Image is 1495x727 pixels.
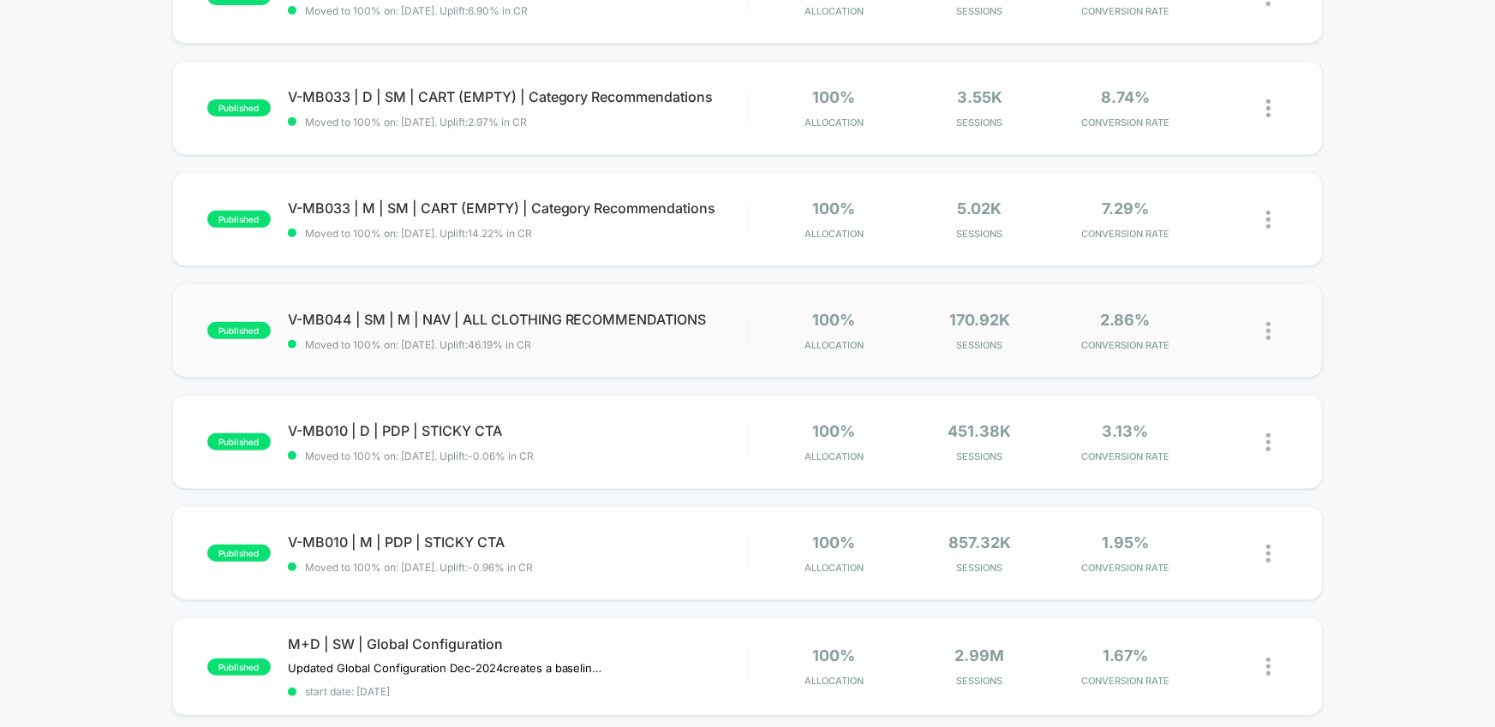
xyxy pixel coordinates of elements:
span: Allocation [804,675,864,687]
img: close [1266,211,1271,229]
span: CONVERSION RATE [1056,562,1193,574]
span: 100% [812,88,855,106]
img: close [1266,99,1271,117]
span: Moved to 100% on: [DATE] . Uplift: -0.96% in CR [305,561,533,574]
span: 857.32k [948,533,1011,551]
span: 100% [812,200,855,218]
span: Sessions [911,450,1048,462]
span: CONVERSION RATE [1056,5,1193,17]
span: Allocation [804,116,864,128]
span: Allocation [804,562,864,574]
span: Sessions [911,5,1048,17]
span: Allocation [804,228,864,240]
span: 2.99M [954,647,1004,664]
span: CONVERSION RATE [1056,228,1193,240]
span: CONVERSION RATE [1056,116,1193,128]
span: Allocation [804,5,864,17]
span: published [207,322,271,339]
span: Sessions [911,228,1048,240]
span: 8.74% [1101,88,1150,106]
span: start date: [DATE] [288,685,747,698]
span: published [207,545,271,562]
span: 5.02k [957,200,1002,218]
span: 1.67% [1103,647,1148,664]
span: Updated Global Configuration Dec-2024creates a baseline design for all widgets that are not exclu... [288,661,606,675]
span: V-MB033 | M | SM | CART (EMPTY) | Category Recommendations [288,200,747,217]
span: Moved to 100% on: [DATE] . Uplift: 2.97% in CR [305,116,527,128]
span: 100% [812,311,855,329]
span: 170.92k [949,311,1010,329]
img: close [1266,545,1271,563]
span: 3.55k [957,88,1002,106]
span: V-MB044 | SM | M | NAV | ALL CLOTHING RECOMMENDATIONS [288,311,747,328]
span: 100% [812,533,855,551]
span: 7.29% [1102,200,1149,218]
span: 100% [812,647,855,664]
span: V-MB033 | D | SM | CART (EMPTY) | Category Recommendations [288,88,747,105]
img: close [1266,658,1271,676]
span: published [207,433,271,450]
span: CONVERSION RATE [1056,675,1193,687]
span: 100% [812,422,855,440]
span: 1.95% [1102,533,1149,551]
span: CONVERSION RATE [1056,339,1193,351]
span: published [207,211,271,228]
span: published [207,658,271,676]
span: 451.38k [948,422,1011,440]
span: V-MB010 | D | PDP | STICKY CTA [288,422,747,439]
span: M+D | SW | Global Configuration [288,635,747,653]
span: Moved to 100% on: [DATE] . Uplift: 14.22% in CR [305,227,532,240]
span: Moved to 100% on: [DATE] . Uplift: 46.19% in CR [305,338,531,351]
span: 3.13% [1102,422,1148,440]
span: Sessions [911,116,1048,128]
img: close [1266,322,1271,340]
span: Allocation [804,450,864,462]
span: Sessions [911,339,1048,351]
span: Sessions [911,562,1048,574]
span: 2.86% [1100,311,1150,329]
span: V-MB010 | M | PDP | STICKY CTA [288,533,747,551]
span: Moved to 100% on: [DATE] . Uplift: 6.90% in CR [305,4,528,17]
span: Moved to 100% on: [DATE] . Uplift: -0.06% in CR [305,450,534,462]
span: published [207,99,271,116]
span: Allocation [804,339,864,351]
span: CONVERSION RATE [1056,450,1193,462]
span: Sessions [911,675,1048,687]
img: close [1266,433,1271,451]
